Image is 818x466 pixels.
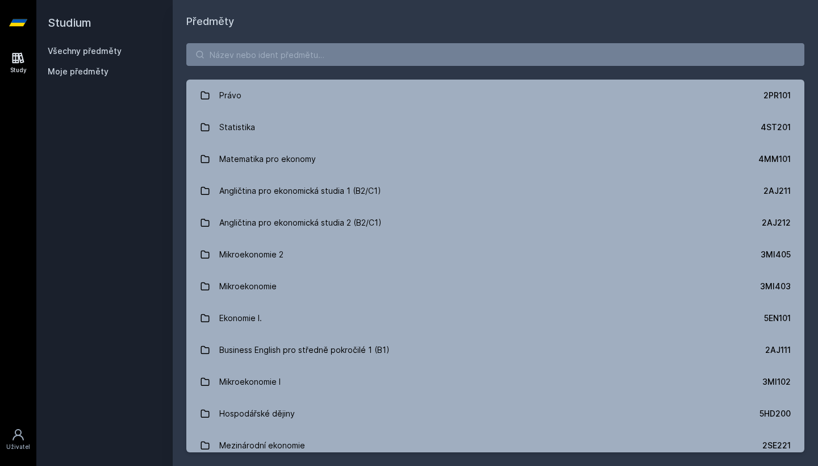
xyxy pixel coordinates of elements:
div: Ekonomie I. [219,307,262,330]
a: Angličtina pro ekonomická studia 1 (B2/C1) 2AJ211 [186,175,804,207]
a: Uživatel [2,422,34,457]
div: 2AJ212 [762,217,791,228]
div: Statistika [219,116,255,139]
div: 2AJ211 [763,185,791,197]
div: Mikroekonomie [219,275,277,298]
div: Study [10,66,27,74]
a: Ekonomie I. 5EN101 [186,302,804,334]
a: Mikroekonomie 3MI403 [186,271,804,302]
div: 2SE221 [762,440,791,451]
div: Právo [219,84,241,107]
div: 5HD200 [759,408,791,419]
div: 3MI102 [762,376,791,388]
a: Mikroekonomie 2 3MI405 [186,239,804,271]
div: 2AJ111 [765,344,791,356]
div: 3MI405 [761,249,791,260]
a: Mezinárodní ekonomie 2SE221 [186,430,804,461]
a: Study [2,45,34,80]
a: Právo 2PR101 [186,80,804,111]
a: Hospodářské dějiny 5HD200 [186,398,804,430]
input: Název nebo ident předmětu… [186,43,804,66]
a: Statistika 4ST201 [186,111,804,143]
div: Mezinárodní ekonomie [219,434,305,457]
div: Business English pro středně pokročilé 1 (B1) [219,339,390,361]
div: Hospodářské dějiny [219,402,295,425]
div: Mikroekonomie 2 [219,243,283,266]
div: Angličtina pro ekonomická studia 2 (B2/C1) [219,211,382,234]
a: Všechny předměty [48,46,122,56]
div: 5EN101 [764,313,791,324]
h1: Předměty [186,14,804,30]
div: Angličtina pro ekonomická studia 1 (B2/C1) [219,180,381,202]
div: Uživatel [6,443,30,451]
a: Mikroekonomie I 3MI102 [186,366,804,398]
div: Matematika pro ekonomy [219,148,316,170]
div: 3MI403 [760,281,791,292]
div: Mikroekonomie I [219,371,281,393]
a: Angličtina pro ekonomická studia 2 (B2/C1) 2AJ212 [186,207,804,239]
a: Matematika pro ekonomy 4MM101 [186,143,804,175]
div: 2PR101 [763,90,791,101]
div: 4MM101 [758,153,791,165]
a: Business English pro středně pokročilé 1 (B1) 2AJ111 [186,334,804,366]
div: 4ST201 [761,122,791,133]
span: Moje předměty [48,66,108,77]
